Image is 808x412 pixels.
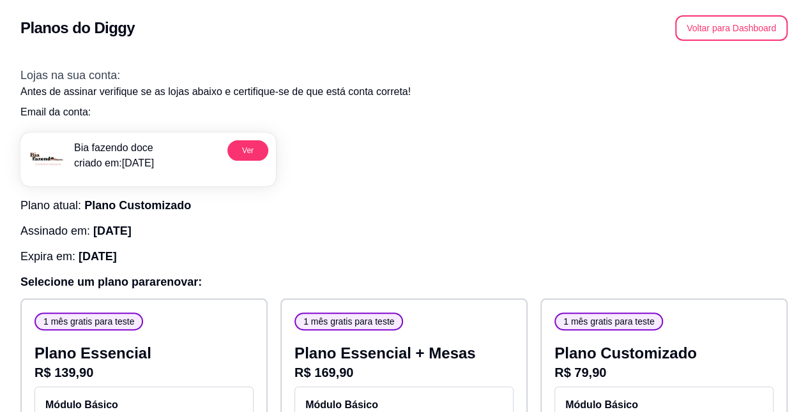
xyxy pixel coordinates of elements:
[20,247,788,265] h3: Expira em:
[93,224,132,237] span: [DATE]
[298,315,399,328] span: 1 mês gratis para teste
[74,156,154,171] p: criado em: [DATE]
[74,140,154,156] p: Bia fazendo doce
[227,140,268,161] button: Ver
[20,273,788,291] h3: Selecione um plano para renovar :
[28,140,66,179] img: menu logo
[294,364,514,381] p: R$ 169,90
[554,364,774,381] p: R$ 79,90
[20,18,135,38] h2: Planos do Diggy
[79,250,117,263] span: [DATE]
[20,84,788,99] p: Antes de assinar verifique se as lojas abaixo e certifique-se de que está conta correta!
[20,105,788,120] p: Email da conta:
[675,15,788,41] button: Voltar para Dashboard
[34,364,254,381] p: R$ 139,90
[20,66,788,84] h3: Lojas na sua conta:
[84,199,191,212] span: Plano Customizado
[38,315,139,328] span: 1 mês gratis para teste
[20,133,276,186] a: menu logoBia fazendo docecriado em:[DATE]Ver
[20,222,788,240] h3: Assinado em:
[34,343,254,364] p: Plano Essencial
[294,343,514,364] p: Plano Essencial + Mesas
[675,22,788,33] a: Voltar para Dashboard
[558,315,659,328] span: 1 mês gratis para teste
[554,343,774,364] p: Plano Customizado
[20,196,788,214] h3: Plano atual:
